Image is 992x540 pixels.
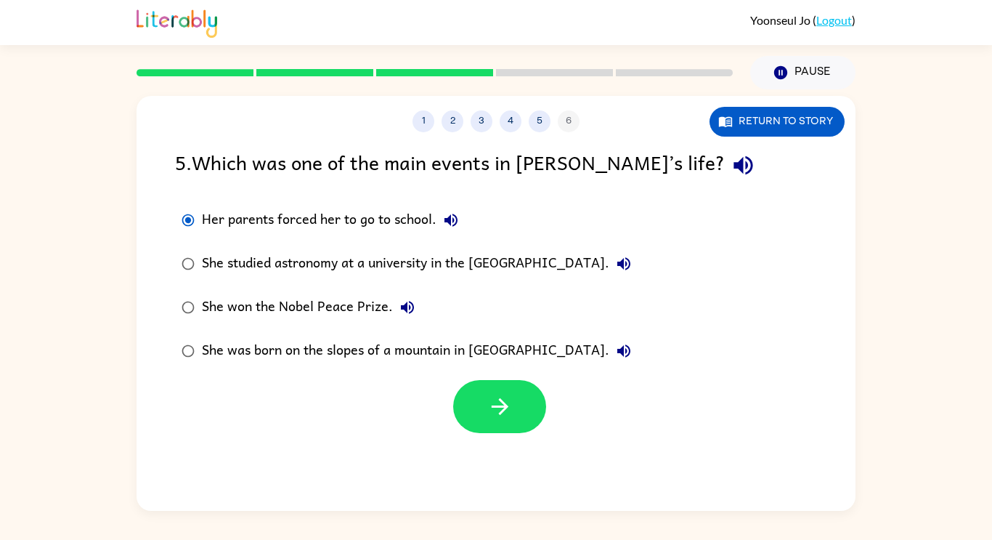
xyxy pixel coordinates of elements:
[137,6,217,38] img: Literably
[471,110,492,132] button: 3
[750,56,855,89] button: Pause
[609,249,638,278] button: She studied astronomy at a university in the [GEOGRAPHIC_DATA].
[202,293,422,322] div: She won the Nobel Peace Prize.
[202,337,638,366] div: She was born on the slopes of a mountain in [GEOGRAPHIC_DATA].
[175,147,817,184] div: 5 . Which was one of the main events in [PERSON_NAME]’s life?
[393,293,422,322] button: She won the Nobel Peace Prize.
[750,13,855,27] div: ( )
[442,110,463,132] button: 2
[500,110,521,132] button: 4
[436,206,465,235] button: Her parents forced her to go to school.
[529,110,550,132] button: 5
[609,337,638,366] button: She was born on the slopes of a mountain in [GEOGRAPHIC_DATA].
[202,249,638,278] div: She studied astronomy at a university in the [GEOGRAPHIC_DATA].
[710,107,845,137] button: Return to story
[816,13,852,27] a: Logout
[202,206,465,235] div: Her parents forced her to go to school.
[750,13,813,27] span: Yoonseul Jo
[412,110,434,132] button: 1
